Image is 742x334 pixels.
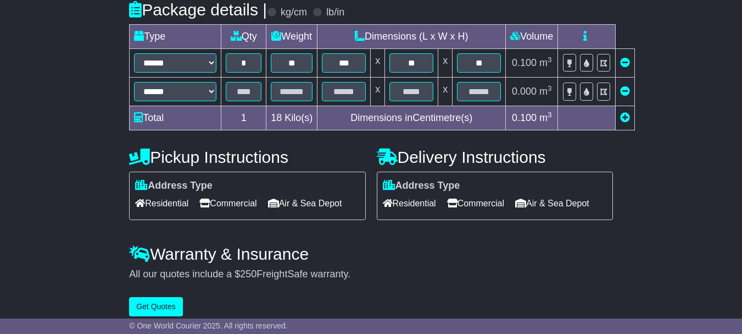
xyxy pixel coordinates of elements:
[548,84,552,92] sup: 3
[620,86,630,97] a: Remove this item
[438,78,453,106] td: x
[281,7,307,19] label: kg/cm
[129,321,288,330] span: © One World Courier 2025. All rights reserved.
[266,25,317,49] td: Weight
[130,106,221,130] td: Total
[539,112,552,123] span: m
[130,25,221,49] td: Type
[539,86,552,97] span: m
[620,57,630,68] a: Remove this item
[135,195,188,212] span: Residential
[548,111,552,119] sup: 3
[129,1,267,19] h4: Package details |
[512,57,537,68] span: 0.100
[377,148,613,166] h4: Delivery Instructions
[129,245,613,263] h4: Warranty & Insurance
[512,112,537,123] span: 0.100
[438,49,453,78] td: x
[266,106,317,130] td: Kilo(s)
[317,25,506,49] td: Dimensions (L x W x H)
[268,195,342,212] span: Air & Sea Depot
[129,148,365,166] h4: Pickup Instructions
[620,112,630,123] a: Add new item
[135,180,213,192] label: Address Type
[317,106,506,130] td: Dimensions in Centimetre(s)
[383,180,460,192] label: Address Type
[199,195,256,212] span: Commercial
[512,86,537,97] span: 0.000
[548,56,552,64] sup: 3
[271,112,282,123] span: 18
[506,25,558,49] td: Volume
[371,78,385,106] td: x
[221,106,266,130] td: 1
[383,195,436,212] span: Residential
[371,49,385,78] td: x
[129,269,613,281] div: All our quotes include a $ FreightSafe warranty.
[129,297,183,316] button: Get Quotes
[221,25,266,49] td: Qty
[326,7,344,19] label: lb/in
[539,57,552,68] span: m
[447,195,504,212] span: Commercial
[240,269,256,280] span: 250
[515,195,589,212] span: Air & Sea Depot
